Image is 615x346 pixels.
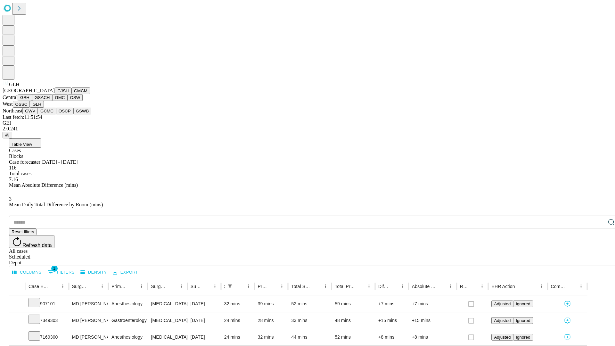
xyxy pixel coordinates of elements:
[378,284,389,289] div: Difference
[12,229,34,234] span: Reset filters
[5,133,10,137] span: @
[513,301,533,307] button: Ignored
[378,312,406,329] div: +15 mins
[494,335,511,340] span: Adjusted
[268,282,277,291] button: Sort
[46,267,76,277] button: Show filters
[12,142,32,147] span: Table View
[29,284,49,289] div: Case Epic Id
[12,332,22,343] button: Expand
[9,82,20,87] span: GLH
[537,282,546,291] button: Menu
[356,282,365,291] button: Sort
[494,318,511,323] span: Adjusted
[516,282,525,291] button: Sort
[3,95,18,100] span: Central
[22,243,52,248] span: Refresh data
[224,296,251,312] div: 32 mins
[494,301,511,306] span: Adjusted
[71,87,90,94] button: GMCM
[291,312,328,329] div: 33 mins
[3,114,42,120] span: Last fetch: 11:51:54
[9,235,54,248] button: Refresh data
[469,282,478,291] button: Sort
[437,282,446,291] button: Sort
[72,284,88,289] div: Surgeon Name
[191,296,218,312] div: [DATE]
[235,282,244,291] button: Sort
[224,329,251,345] div: 24 mins
[12,299,22,310] button: Expand
[111,329,144,345] div: Anesthesiology
[111,268,140,277] button: Export
[18,94,32,101] button: GBH
[13,101,30,108] button: OSSC
[335,296,372,312] div: 59 mins
[137,282,146,291] button: Menu
[151,312,184,329] div: [MEDICAL_DATA] FLEXIBLE PROXIMAL DIAGNOSTIC
[516,301,530,306] span: Ignored
[412,312,454,329] div: +15 mins
[79,268,109,277] button: Density
[551,284,567,289] div: Comments
[335,312,372,329] div: 48 mins
[151,284,167,289] div: Surgery Name
[513,317,533,324] button: Ignored
[258,329,285,345] div: 32 mins
[9,159,40,165] span: Case forecaster
[335,284,355,289] div: Total Predicted Duration
[29,296,66,312] div: 907101
[277,282,286,291] button: Menu
[258,312,285,329] div: 28 mins
[9,202,103,207] span: Mean Daily Total Difference by Room (mins)
[9,177,18,182] span: 7.16
[9,196,12,202] span: 3
[89,282,98,291] button: Sort
[49,282,58,291] button: Sort
[151,329,184,345] div: [MEDICAL_DATA] FLEXIBLE PROXIMAL DIAGNOSTIC
[225,282,234,291] div: 1 active filter
[38,108,56,114] button: GCMC
[224,312,251,329] div: 24 mins
[12,315,22,326] button: Expand
[191,329,218,345] div: [DATE]
[111,284,127,289] div: Primary Service
[68,94,83,101] button: OSW
[491,334,513,341] button: Adjusted
[312,282,321,291] button: Sort
[72,296,105,312] div: MD [PERSON_NAME]
[111,296,144,312] div: Anesthesiology
[51,265,58,272] span: 1
[40,159,78,165] span: [DATE] - [DATE]
[56,108,73,114] button: OSCP
[516,335,530,340] span: Ignored
[9,165,16,170] span: 116
[72,312,105,329] div: MD [PERSON_NAME]
[32,94,52,101] button: GSACH
[52,94,67,101] button: GMC
[3,88,55,93] span: [GEOGRAPHIC_DATA]
[9,138,41,148] button: Table View
[72,329,105,345] div: MD [PERSON_NAME]
[291,329,328,345] div: 44 mins
[412,284,437,289] div: Absolute Difference
[111,312,144,329] div: Gastroenterology
[378,296,406,312] div: +7 mins
[128,282,137,291] button: Sort
[412,296,454,312] div: +7 mins
[291,296,328,312] div: 52 mins
[201,282,210,291] button: Sort
[3,108,22,113] span: Northeast
[491,284,515,289] div: EHR Action
[398,282,407,291] button: Menu
[177,282,186,291] button: Menu
[3,101,13,107] span: West
[244,282,253,291] button: Menu
[55,87,71,94] button: GJSH
[258,284,268,289] div: Predicted In Room Duration
[9,171,31,176] span: Total cases
[491,301,513,307] button: Adjusted
[29,329,66,345] div: 7169300
[22,108,38,114] button: GWV
[98,282,107,291] button: Menu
